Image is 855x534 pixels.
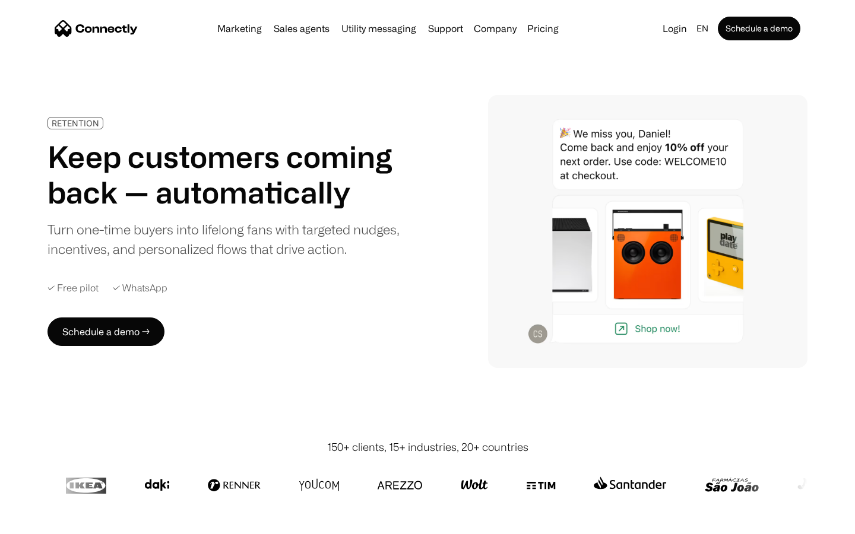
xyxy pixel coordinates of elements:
[47,317,164,346] a: Schedule a demo →
[696,20,708,37] div: en
[522,24,563,33] a: Pricing
[269,24,334,33] a: Sales agents
[423,24,468,33] a: Support
[327,439,528,455] div: 150+ clients, 15+ industries, 20+ countries
[47,282,99,294] div: ✓ Free pilot
[47,220,408,259] div: Turn one-time buyers into lifelong fans with targeted nudges, incentives, and personalized flows ...
[113,282,167,294] div: ✓ WhatsApp
[470,20,520,37] div: Company
[52,119,99,128] div: RETENTION
[658,20,692,37] a: Login
[12,512,71,530] aside: Language selected: English
[24,513,71,530] ul: Language list
[692,20,715,37] div: en
[337,24,421,33] a: Utility messaging
[55,20,138,37] a: home
[213,24,267,33] a: Marketing
[718,17,800,40] a: Schedule a demo
[474,20,517,37] div: Company
[47,139,408,210] h1: Keep customers coming back — automatically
